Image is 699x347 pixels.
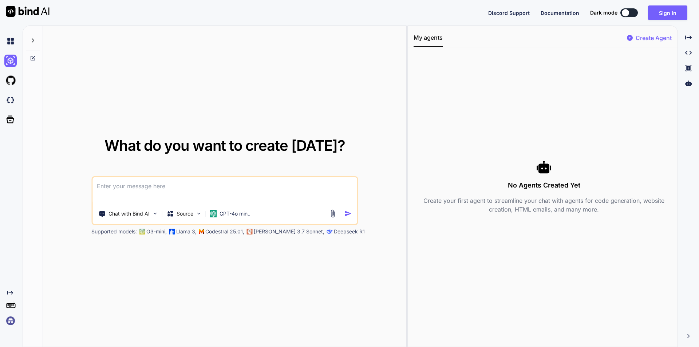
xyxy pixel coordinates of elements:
[328,209,337,218] img: attachment
[414,196,675,214] p: Create your first agent to streamline your chat with agents for code generation, website creation...
[4,55,17,67] img: ai-studio
[414,33,443,47] button: My agents
[139,229,145,234] img: GPT-4
[636,33,672,42] p: Create Agent
[344,210,352,217] img: icon
[205,228,244,235] p: Codestral 25.01,
[108,210,150,217] p: Chat with Bind AI
[4,35,17,47] img: chat
[169,229,175,234] img: Llama2
[590,9,617,16] span: Dark mode
[104,137,345,154] span: What do you want to create [DATE]?
[4,315,17,327] img: signin
[541,10,579,16] span: Documentation
[91,228,137,235] p: Supported models:
[541,9,579,17] button: Documentation
[220,210,250,217] p: GPT-4o min..
[146,228,167,235] p: O3-mini,
[199,229,204,234] img: Mistral-AI
[414,180,675,190] h3: No Agents Created Yet
[254,228,324,235] p: [PERSON_NAME] 3.7 Sonnet,
[488,10,530,16] span: Discord Support
[4,94,17,106] img: darkCloudIdeIcon
[177,210,193,217] p: Source
[246,229,252,234] img: claude
[4,74,17,87] img: githubLight
[152,210,158,217] img: Pick Tools
[488,9,530,17] button: Discord Support
[327,229,332,234] img: claude
[6,6,50,17] img: Bind AI
[196,210,202,217] img: Pick Models
[648,5,687,20] button: Sign in
[176,228,197,235] p: Llama 3,
[209,210,217,217] img: GPT-4o mini
[334,228,365,235] p: Deepseek R1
